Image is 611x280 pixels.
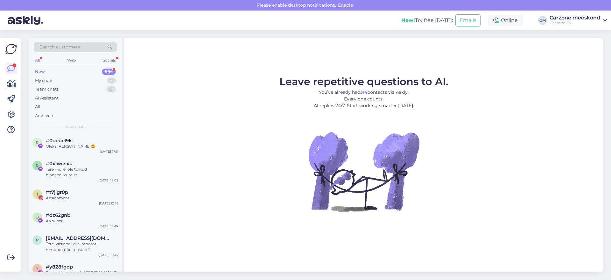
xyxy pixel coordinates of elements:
[65,124,86,129] span: New chats
[36,266,39,271] span: y
[35,104,40,110] div: All
[46,138,72,144] span: #0deuel9k
[46,212,72,218] span: #dz62gnbl
[36,215,39,219] span: d
[5,43,17,55] img: Askly Logo
[279,89,448,109] p: You’ve already had contacts via Askly. Every one counts. AI replies 24/7. Start working smarter [...
[99,253,118,257] div: [DATE] 19:47
[102,56,117,64] div: Socials
[35,69,45,75] div: New
[46,144,118,149] div: Oleks [PERSON_NAME]😃
[99,201,118,206] div: [DATE] 12:59
[99,178,118,183] div: [DATE] 15:09
[36,192,39,196] span: t
[46,161,73,166] span: #0xiwcsxu
[46,195,118,201] div: Attachment
[538,16,547,25] div: CM
[36,140,39,145] span: 0
[46,189,68,195] span: #t7jlgr0p
[99,224,118,229] div: [DATE] 13:47
[488,15,523,26] div: Online
[306,114,421,229] img: No Chat active
[107,77,116,84] div: 2
[360,89,368,95] b: 314
[46,218,118,224] div: Aa super
[46,166,118,178] div: Tere mul ei ole tulnud hinnapakkumist
[35,77,53,84] div: My chats
[35,113,53,119] div: Archived
[550,15,607,26] a: Carzone meeskondCarzone OÜ
[100,149,118,154] div: [DATE] 17:11
[35,86,59,92] div: Team chats
[401,17,453,24] div: Try free [DATE]:
[336,2,355,8] span: Enable
[455,14,481,26] button: Emails
[36,163,39,168] span: 0
[279,75,448,88] span: Leave repetitive questions to AI.
[36,238,39,242] span: p
[401,17,415,23] b: New!
[102,69,116,75] div: 99+
[39,44,80,50] span: Search customers
[35,95,59,101] div: AI Assistant
[46,235,112,241] span: pavel@nhp.ee
[550,20,600,26] div: Carzone OÜ
[66,56,77,64] div: Web
[34,56,41,64] div: All
[46,264,73,270] span: #y828fgqp
[107,86,116,92] div: 0
[46,241,118,253] div: Tere, kas opeli diislimootori remonditööd teostate?
[550,15,600,20] div: Carzone meeskond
